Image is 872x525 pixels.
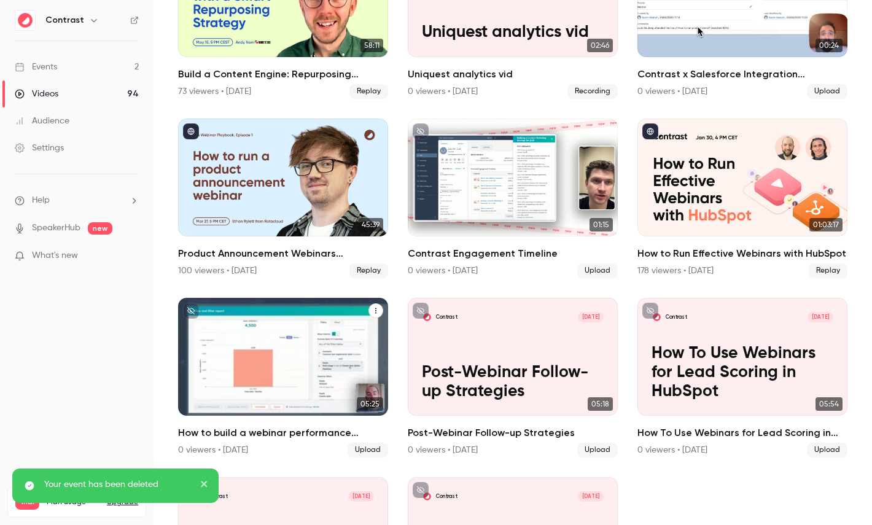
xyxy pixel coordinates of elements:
li: How to Run Effective Webinars with HubSpot [637,119,847,278]
a: Post-Webinar Follow-up StrategiesContrast[DATE]Post-Webinar Follow-up Strategies05:18Post-Webinar... [408,298,618,457]
span: [DATE] [348,491,374,502]
div: 73 viewers • [DATE] [178,85,251,98]
span: Upload [348,443,388,457]
div: 0 viewers • [DATE] [408,265,478,277]
button: unpublished [642,303,658,319]
button: unpublished [183,303,199,319]
a: 01:03:17How to Run Effective Webinars with HubSpot178 viewers • [DATE]Replay [637,119,847,278]
h2: Post-Webinar Follow-up Strategies [408,426,618,440]
p: Contrast [436,493,457,500]
span: 00:24 [816,39,843,52]
a: How To Use Webinars for Lead Scoring in HubSpotContrast[DATE]How To Use Webinars for Lead Scoring... [637,298,847,457]
li: Contrast Engagement Timeline [408,119,618,278]
span: [DATE] [578,491,604,502]
button: unpublished [413,303,429,319]
span: Replay [809,263,847,278]
p: Contrast [436,314,457,321]
p: Contrast [666,314,687,321]
button: unpublished [413,482,429,498]
span: 58:11 [360,39,383,52]
button: published [642,123,658,139]
div: 0 viewers • [DATE] [178,444,248,456]
h2: How to build a webinar performance dashboard in HubSpot [178,426,388,440]
li: help-dropdown-opener [15,194,139,207]
a: 01:15Contrast Engagement Timeline0 viewers • [DATE]Upload [408,119,618,278]
div: Events [15,61,57,73]
span: 05:25 [357,397,383,411]
h2: Uniquest analytics vid [408,67,618,82]
span: Upload [807,84,847,99]
div: 0 viewers • [DATE] [637,85,707,98]
span: 45:39 [358,218,383,231]
span: 05:18 [588,397,613,411]
span: Replay [349,84,388,99]
div: Settings [15,142,64,154]
li: Post-Webinar Follow-up Strategies [408,298,618,457]
div: 178 viewers • [DATE] [637,265,714,277]
p: Uniquest analytics vid [422,23,604,42]
span: Upload [577,443,618,457]
button: unpublished [413,123,429,139]
li: How To Use Webinars for Lead Scoring in HubSpot [637,298,847,457]
span: 05:54 [816,397,843,411]
a: SpeakerHub [32,222,80,235]
div: Videos [15,88,58,100]
a: 45:39Product Announcement Webinars Reinvented100 viewers • [DATE]Replay [178,119,388,278]
span: Help [32,194,50,207]
span: Upload [577,263,618,278]
button: published [183,123,199,139]
div: 0 viewers • [DATE] [408,85,478,98]
span: 01:15 [590,218,613,231]
h2: Build a Content Engine: Repurposing Strategies for SaaS Teams [178,67,388,82]
span: [DATE] [808,312,833,322]
div: 0 viewers • [DATE] [637,444,707,456]
span: Recording [567,84,618,99]
span: new [88,222,112,235]
span: What's new [32,249,78,262]
span: [DATE] [578,312,604,322]
h2: Contrast Engagement Timeline [408,246,618,261]
span: 02:46 [587,39,613,52]
h2: Contrast x Salesforce Integration Announcement [637,67,847,82]
li: Product Announcement Webinars Reinvented [178,119,388,278]
img: Contrast [15,10,35,30]
p: Post-Webinar Follow-up Strategies [422,364,604,402]
span: Replay [349,263,388,278]
p: Your event has been deleted [44,478,192,491]
span: Upload [807,443,847,457]
span: 01:03:17 [809,218,843,231]
div: Audience [15,115,69,127]
div: 0 viewers • [DATE] [408,444,478,456]
a: 05:25How to build a webinar performance dashboard in HubSpot0 viewers • [DATE]Upload [178,298,388,457]
h2: Product Announcement Webinars Reinvented [178,246,388,261]
button: close [200,478,209,493]
h2: How to Run Effective Webinars with HubSpot [637,246,847,261]
p: How To Use Webinars for Lead Scoring in HubSpot [652,344,833,402]
h6: Contrast [45,14,84,26]
div: 100 viewers • [DATE] [178,265,257,277]
li: How to build a webinar performance dashboard in HubSpot [178,298,388,457]
h2: How To Use Webinars for Lead Scoring in HubSpot [637,426,847,440]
